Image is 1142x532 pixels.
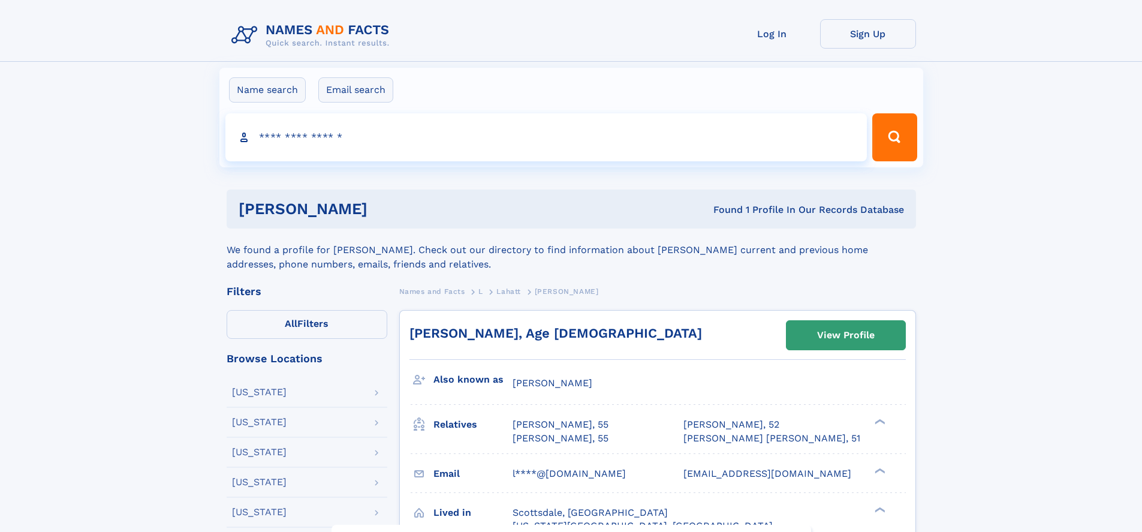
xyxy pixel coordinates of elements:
a: [PERSON_NAME], 55 [513,432,608,445]
span: All [285,318,297,329]
a: [PERSON_NAME] [PERSON_NAME], 51 [683,432,860,445]
span: [EMAIL_ADDRESS][DOMAIN_NAME] [683,468,851,479]
span: [PERSON_NAME] [513,377,592,389]
div: ❯ [872,467,886,474]
a: Lahatt [496,284,521,299]
div: [US_STATE] [232,507,287,517]
div: [US_STATE] [232,387,287,397]
img: Logo Names and Facts [227,19,399,52]
span: Scottsdale, [GEOGRAPHIC_DATA] [513,507,668,518]
div: View Profile [817,321,875,349]
span: [PERSON_NAME] [535,287,599,296]
a: L [478,284,483,299]
a: Names and Facts [399,284,465,299]
div: ❯ [872,506,886,513]
h3: Relatives [433,414,513,435]
a: [PERSON_NAME], 52 [683,418,779,431]
h3: Also known as [433,369,513,390]
div: [US_STATE] [232,477,287,487]
h3: Email [433,464,513,484]
div: ❯ [872,418,886,426]
label: Name search [229,77,306,103]
button: Search Button [872,113,917,161]
a: [PERSON_NAME], Age [DEMOGRAPHIC_DATA] [409,326,702,341]
a: Sign Up [820,19,916,49]
a: [PERSON_NAME], 55 [513,418,608,431]
span: Lahatt [496,287,521,296]
div: Browse Locations [227,353,387,364]
span: L [478,287,483,296]
a: View Profile [787,321,905,350]
a: Log In [724,19,820,49]
div: [US_STATE] [232,417,287,427]
input: search input [225,113,867,161]
span: [US_STATE][GEOGRAPHIC_DATA], [GEOGRAPHIC_DATA] [513,520,773,531]
h3: Lived in [433,503,513,523]
label: Filters [227,310,387,339]
label: Email search [318,77,393,103]
div: Filters [227,286,387,297]
div: We found a profile for [PERSON_NAME]. Check out our directory to find information about [PERSON_N... [227,229,916,272]
h1: [PERSON_NAME] [239,202,541,217]
div: Found 1 Profile In Our Records Database [540,203,904,217]
div: [US_STATE] [232,447,287,457]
